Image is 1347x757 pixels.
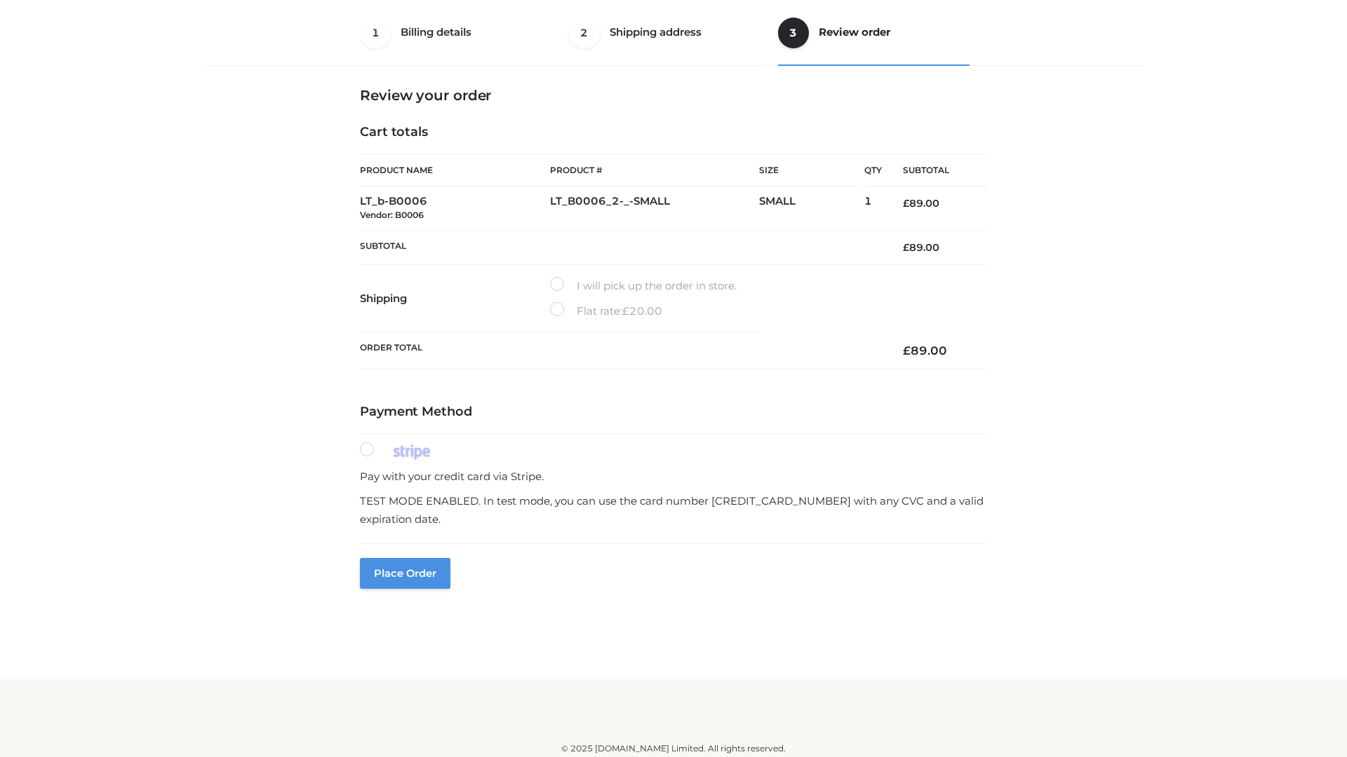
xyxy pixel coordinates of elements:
th: Subtotal [882,155,987,186]
th: Shipping [360,265,550,332]
th: Qty [864,154,882,186]
span: £ [622,304,629,318]
h4: Payment Method [360,404,987,420]
td: LT_b-B0006 [360,186,550,231]
bdi: 89.00 [903,197,939,210]
th: Product Name [360,154,550,186]
bdi: 20.00 [622,304,662,318]
h4: Cart totals [360,125,987,140]
bdi: 89.00 [903,343,947,357]
td: 1 [864,186,882,231]
td: LT_B0006_2-_-SMALL [550,186,759,231]
h3: Review your order [360,87,987,104]
th: Size [759,155,857,186]
span: £ [903,197,909,210]
label: Flat rate: [550,302,662,320]
th: Product # [550,154,759,186]
th: Order Total [360,332,882,369]
button: Place order [360,558,450,589]
bdi: 89.00 [903,241,939,254]
th: Subtotal [360,230,882,264]
span: £ [903,343,911,357]
label: I will pick up the order in store. [550,277,737,295]
span: £ [903,241,909,254]
td: SMALL [759,186,864,231]
p: TEST MODE ENABLED. In test mode, you can use the card number [CREDIT_CARD_NUMBER] with any CVC an... [360,492,987,528]
div: © 2025 [DOMAIN_NAME] Limited. All rights reserved. [208,742,1139,756]
small: Vendor: B0006 [360,210,424,220]
p: Pay with your credit card via Stripe. [360,468,987,486]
